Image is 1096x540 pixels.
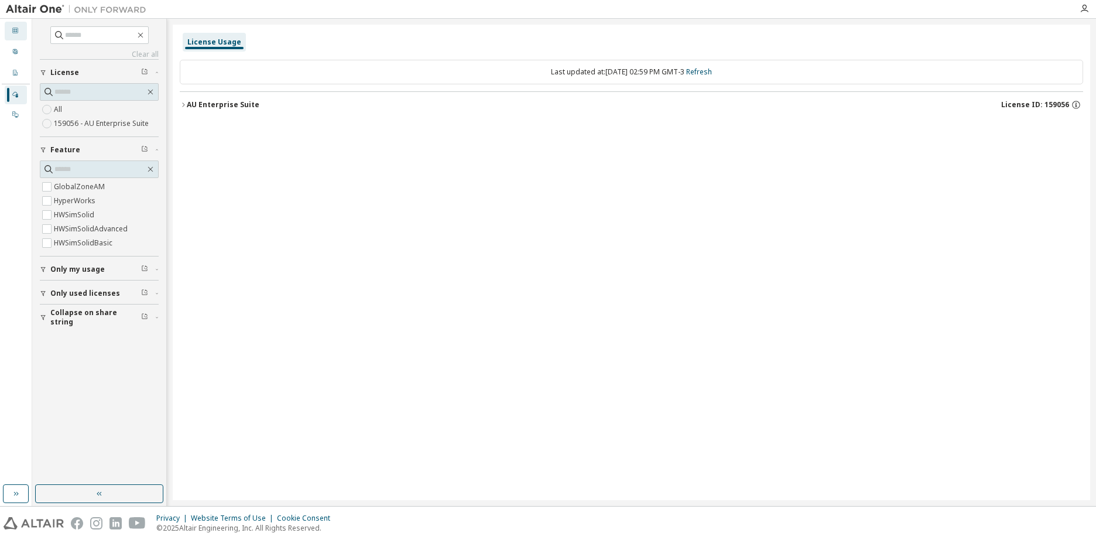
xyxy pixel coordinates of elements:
span: Collapse on share string [50,308,141,327]
span: Clear filter [141,265,148,274]
div: On Prem [5,105,27,124]
label: HWSimSolidBasic [54,236,115,250]
div: User Profile [5,43,27,61]
button: AU Enterprise SuiteLicense ID: 159056 [180,92,1083,118]
div: Website Terms of Use [191,514,277,523]
span: Clear filter [141,289,148,298]
label: GlobalZoneAM [54,180,107,194]
div: Dashboard [5,22,27,40]
a: Refresh [686,67,712,77]
div: Company Profile [5,64,27,83]
img: Altair One [6,4,152,15]
button: Feature [40,137,159,163]
span: Only my usage [50,265,105,274]
div: Cookie Consent [277,514,337,523]
div: License Usage [187,37,241,47]
label: 159056 - AU Enterprise Suite [54,117,151,131]
img: linkedin.svg [109,517,122,529]
span: Clear filter [141,145,148,155]
button: Collapse on share string [40,305,159,330]
a: Clear all [40,50,159,59]
div: AU Enterprise Suite [187,100,259,110]
label: HWSimSolidAdvanced [54,222,130,236]
button: License [40,60,159,86]
p: © 2025 Altair Engineering, Inc. All Rights Reserved. [156,523,337,533]
span: Feature [50,145,80,155]
button: Only used licenses [40,281,159,306]
label: HyperWorks [54,194,98,208]
img: youtube.svg [129,517,146,529]
span: Clear filter [141,68,148,77]
div: Managed [5,86,27,104]
button: Only my usage [40,257,159,282]
label: HWSimSolid [54,208,97,222]
div: Privacy [156,514,191,523]
span: License [50,68,79,77]
span: Clear filter [141,313,148,322]
img: altair_logo.svg [4,517,64,529]
span: Only used licenses [50,289,120,298]
span: License ID: 159056 [1001,100,1069,110]
div: Last updated at: [DATE] 02:59 PM GMT-3 [180,60,1083,84]
img: facebook.svg [71,517,83,529]
img: instagram.svg [90,517,102,529]
label: All [54,102,64,117]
